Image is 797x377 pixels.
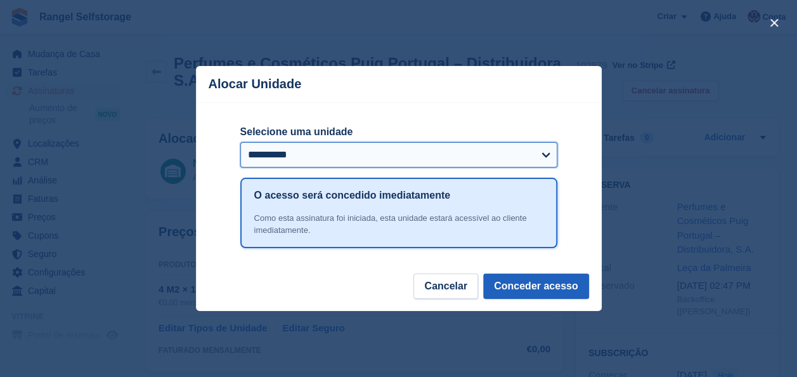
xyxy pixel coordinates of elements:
[483,274,589,299] button: Conceder acesso
[240,124,557,140] label: Selecione uma unidade
[209,77,302,91] p: Alocar Unidade
[254,212,543,237] div: Como esta assinatura foi iniciada, esta unidade estará acessível ao cliente imediatamente.
[764,13,784,33] button: close
[254,188,450,203] h1: O acesso será concedido imediatamente
[413,274,478,299] button: Cancelar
